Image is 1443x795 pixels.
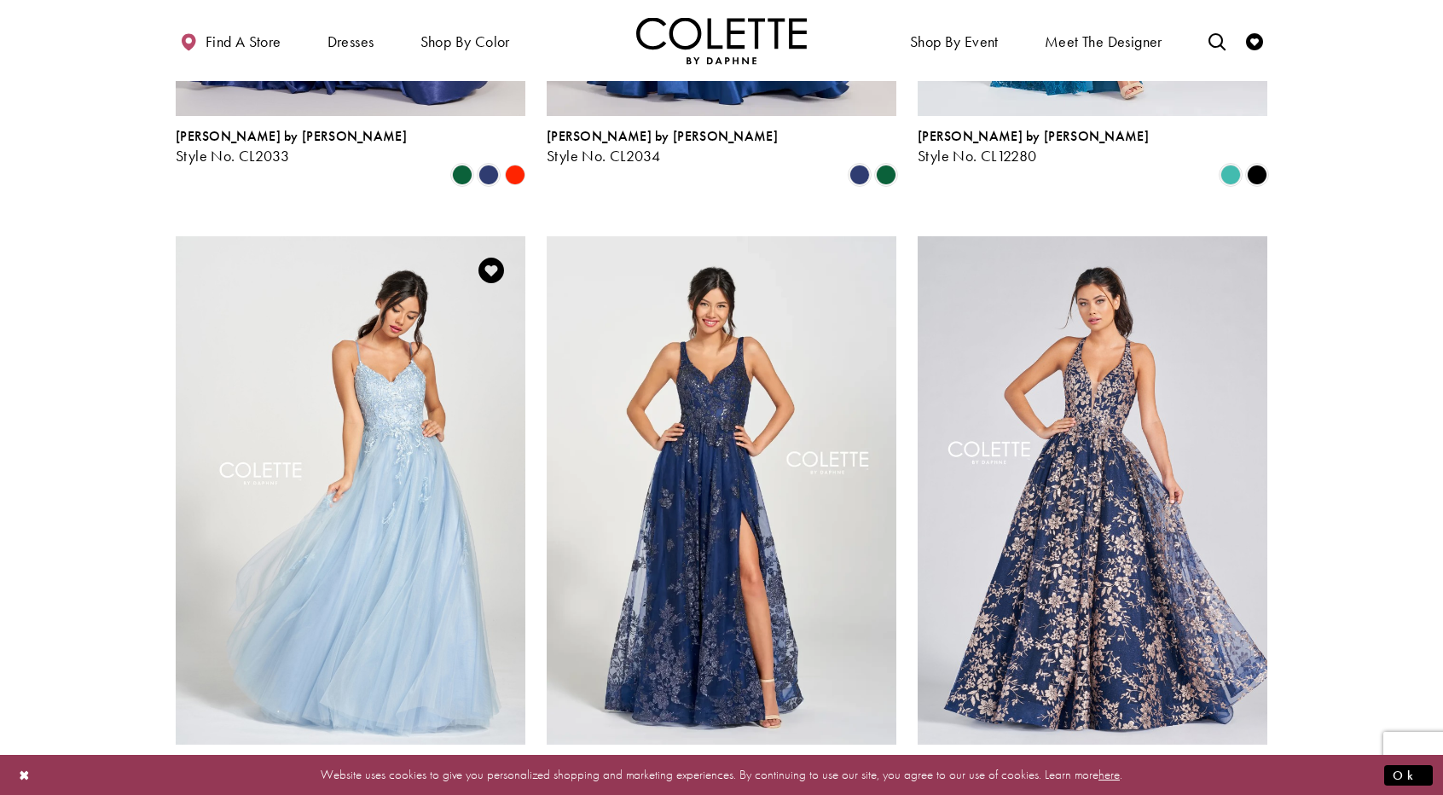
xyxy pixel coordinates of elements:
[327,33,374,50] span: Dresses
[1242,17,1267,64] a: Check Wishlist
[918,146,1037,165] span: Style No. CL12280
[636,17,807,64] a: Visit Home Page
[918,127,1149,145] span: [PERSON_NAME] by [PERSON_NAME]
[206,33,281,50] span: Find a store
[505,165,525,185] i: Scarlet
[1098,766,1120,783] a: here
[547,129,778,165] div: Colette by Daphne Style No. CL2034
[176,127,407,145] span: [PERSON_NAME] by [PERSON_NAME]
[176,17,285,64] a: Find a store
[918,236,1267,745] a: Visit Colette by Daphne Style No. CL12223 Page
[547,236,896,745] a: Visit Colette by Daphne Style No. CL12215 Page
[478,165,499,185] i: Navy Blue
[547,127,778,145] span: [PERSON_NAME] by [PERSON_NAME]
[547,146,660,165] span: Style No. CL2034
[473,252,509,288] a: Add to Wishlist
[1220,165,1241,185] i: Turquoise
[918,129,1149,165] div: Colette by Daphne Style No. CL12280
[176,236,525,745] a: Visit Colette by Daphne Style No. CL12212 Page
[176,129,407,165] div: Colette by Daphne Style No. CL2033
[1040,17,1167,64] a: Meet the designer
[323,17,379,64] span: Dresses
[849,165,870,185] i: Navy Blue
[1045,33,1162,50] span: Meet the designer
[1247,165,1267,185] i: Black
[636,17,807,64] img: Colette by Daphne
[910,33,999,50] span: Shop By Event
[176,146,289,165] span: Style No. CL2033
[1384,764,1433,786] button: Submit Dialog
[123,763,1320,786] p: Website uses cookies to give you personalized shopping and marketing experiences. By continuing t...
[10,760,39,790] button: Close Dialog
[876,165,896,185] i: Hunter
[1204,17,1230,64] a: Toggle search
[420,33,510,50] span: Shop by color
[452,165,472,185] i: Hunter
[416,17,514,64] span: Shop by color
[906,17,1003,64] span: Shop By Event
